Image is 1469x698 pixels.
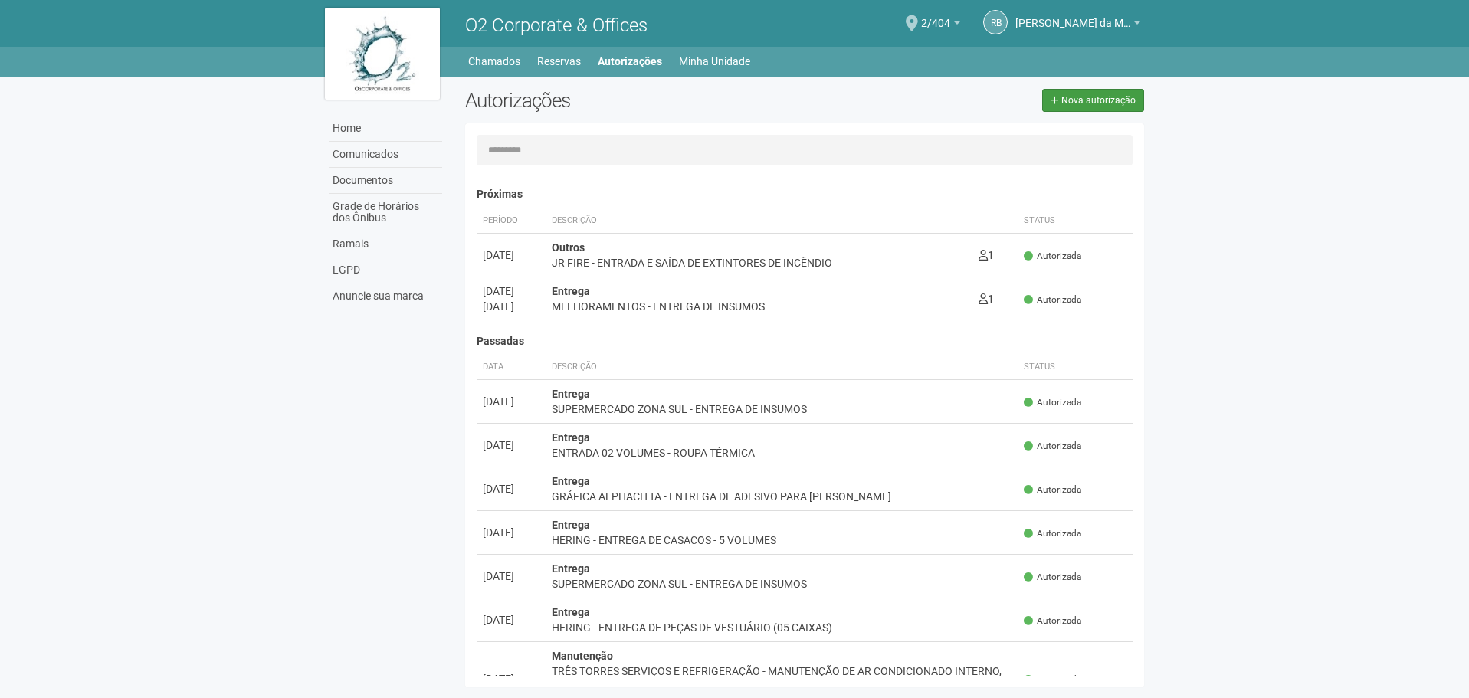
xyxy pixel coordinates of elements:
h2: Autorizações [465,89,793,112]
div: [DATE] [483,481,539,496]
span: O2 Corporate & Offices [465,15,648,36]
div: [DATE] [483,247,539,263]
span: Autorizada [1024,673,1081,687]
strong: Entrega [552,519,590,531]
div: MELHORAMENTOS - ENTREGA DE INSUMOS [552,299,966,314]
div: [DATE] [483,671,539,687]
div: SUPERMERCADO ZONA SUL - ENTREGA DE INSUMOS [552,576,1012,591]
a: 2/404 [921,19,960,31]
a: Minha Unidade [679,51,750,72]
div: ENTRADA 02 VOLUMES - ROUPA TÉRMICA [552,445,1012,460]
div: SUPERMERCADO ZONA SUL - ENTREGA DE INSUMOS [552,401,1012,417]
div: JR FIRE - ENTRADA E SAÍDA DE EXTINTORES DE INCÊNDIO [552,255,966,270]
a: Ramais [329,231,442,257]
th: Status [1018,355,1133,380]
a: [PERSON_NAME] da Motta Junior [1015,19,1140,31]
a: Reservas [537,51,581,72]
a: Grade de Horários dos Ônibus [329,194,442,231]
a: Autorizações [598,51,662,72]
span: Nova autorização [1061,95,1136,106]
a: Anuncie sua marca [329,283,442,309]
span: Autorizada [1024,527,1081,540]
strong: Entrega [552,606,590,618]
span: Autorizada [1024,293,1081,306]
span: Autorizada [1024,571,1081,584]
div: [DATE] [483,283,539,299]
div: [DATE] [483,394,539,409]
div: HERING - ENTREGA DE CASACOS - 5 VOLUMES [552,533,1012,548]
th: Descrição [546,208,972,234]
span: Autorizada [1024,440,1081,453]
img: logo.jpg [325,8,440,100]
div: [DATE] [483,569,539,584]
strong: Outros [552,241,585,254]
div: [DATE] [483,525,539,540]
h4: Passadas [477,336,1133,347]
span: Autorizada [1024,396,1081,409]
strong: Entrega [552,475,590,487]
strong: Entrega [552,431,590,444]
strong: Manutenção [552,650,613,662]
a: Chamados [468,51,520,72]
div: GRÁFICA ALPHACITTA - ENTREGA DE ADESIVO PARA [PERSON_NAME] [552,489,1012,504]
div: HERING - ENTREGA DE PEÇAS DE VESTUÁRIO (05 CAIXAS) [552,620,1012,635]
a: LGPD [329,257,442,283]
th: Descrição [546,355,1018,380]
div: [DATE] [483,299,539,314]
span: Raul Barrozo da Motta Junior [1015,2,1130,29]
a: RB [983,10,1008,34]
a: Documentos [329,168,442,194]
strong: Entrega [552,285,590,297]
span: 1 [979,293,994,305]
div: [DATE] [483,437,539,453]
h4: Próximas [477,188,1133,200]
a: Home [329,116,442,142]
span: 2/404 [921,2,950,29]
strong: Entrega [552,562,590,575]
span: Autorizada [1024,250,1081,263]
th: Data [477,355,546,380]
span: Autorizada [1024,614,1081,628]
a: Nova autorização [1042,89,1144,112]
th: Status [1018,208,1133,234]
th: Período [477,208,546,234]
div: [DATE] [483,612,539,628]
a: Comunicados [329,142,442,168]
strong: Entrega [552,388,590,400]
span: 1 [979,249,994,261]
span: Autorizada [1024,483,1081,496]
